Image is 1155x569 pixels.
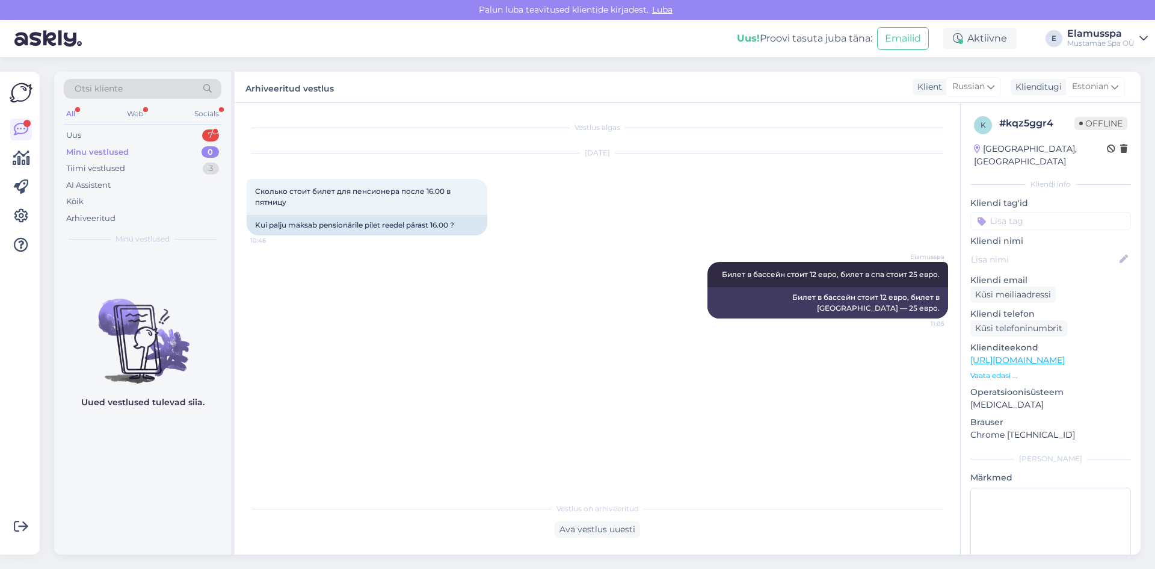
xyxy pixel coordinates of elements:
span: k [981,120,986,129]
p: Brauser [970,416,1131,429]
div: Proovi tasuta juba täna: [737,31,872,46]
div: Küsi telefoninumbrit [970,320,1067,337]
p: Märkmed [970,471,1131,484]
span: Сколько стоит билет для пенсионера после 16.00 в пятницу [255,187,452,207]
div: Uus [66,129,81,141]
p: Kliendi telefon [970,308,1131,320]
div: AI Assistent [66,179,111,191]
p: Operatsioonisüsteem [970,386,1131,399]
a: [URL][DOMAIN_NAME] [970,355,1065,365]
span: Offline [1074,117,1127,130]
span: Luba [648,4,676,15]
input: Lisa nimi [971,253,1117,266]
div: Mustamäe Spa OÜ [1067,39,1135,48]
div: E [1046,30,1062,47]
div: Kõik [66,196,84,208]
div: 3 [203,163,219,175]
div: Ava vestlus uuesti [555,521,640,538]
img: No chats [54,277,231,385]
div: Küsi meiliaadressi [970,287,1056,303]
p: Kliendi tag'id [970,197,1131,210]
label: Arhiveeritud vestlus [245,79,334,95]
div: [GEOGRAPHIC_DATA], [GEOGRAPHIC_DATA] [974,143,1107,168]
button: Emailid [877,27,929,50]
span: 11:05 [899,319,944,328]
div: 7 [202,129,219,141]
span: Russian [952,80,985,93]
p: Chrome [TECHNICAL_ID] [970,429,1131,441]
a: ElamusspaMustamäe Spa OÜ [1067,29,1148,48]
div: Билет в бассейн стоит 12 евро, билет в [GEOGRAPHIC_DATA] — 25 евро. [707,287,948,319]
div: [DATE] [247,148,948,158]
span: Elamusspa [899,252,944,261]
span: Vestlus on arhiveeritud [556,503,639,514]
p: Vaata edasi ... [970,370,1131,381]
div: 0 [202,146,219,158]
div: Kui palju maksab pensionärile pilet reedel pärast 16.00 ? [247,215,487,235]
img: Askly Logo [10,81,32,104]
div: Web [125,106,146,122]
div: All [64,106,78,122]
div: Aktiivne [943,28,1017,49]
input: Lisa tag [970,212,1131,230]
div: Klienditugi [1011,81,1062,93]
span: 10:46 [250,236,295,245]
p: Kliendi email [970,274,1131,287]
div: Klient [913,81,942,93]
span: Estonian [1072,80,1109,93]
div: Kliendi info [970,179,1131,190]
div: Arhiveeritud [66,213,115,225]
b: Uus! [737,33,760,44]
div: Tiimi vestlused [66,163,125,175]
p: Kliendi nimi [970,235,1131,247]
div: [PERSON_NAME] [970,453,1131,464]
p: Klienditeekond [970,341,1131,354]
span: Билет в бассейн стоит 12 евро, билет в спа стоит 25 евро. [722,270,940,279]
div: Socials [192,106,221,122]
div: Vestlus algas [247,122,948,133]
div: # kqz5ggr4 [999,116,1074,131]
p: [MEDICAL_DATA] [970,399,1131,411]
div: Minu vestlused [66,146,129,158]
span: Minu vestlused [115,234,170,244]
div: Elamusspa [1067,29,1135,39]
p: Uued vestlused tulevad siia. [81,396,205,409]
span: Otsi kliente [75,82,123,95]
